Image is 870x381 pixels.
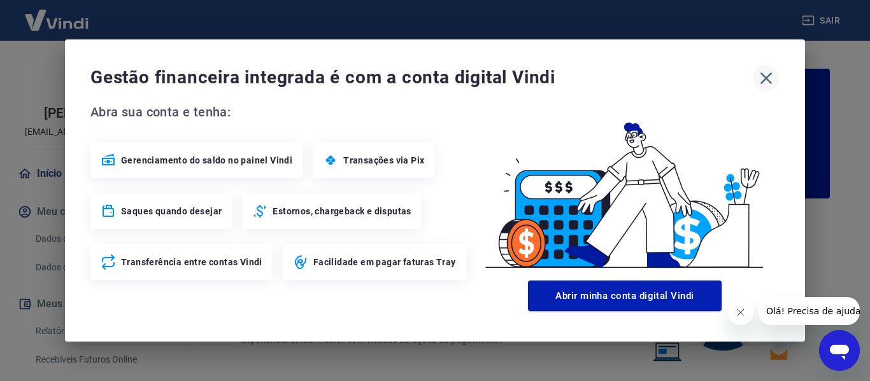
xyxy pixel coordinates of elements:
[728,300,753,325] iframe: Fechar mensagem
[819,330,860,371] iframe: Botão para abrir a janela de mensagens
[528,281,722,311] button: Abrir minha conta digital Vindi
[121,256,262,268] span: Transferência entre contas Vindi
[8,9,107,19] span: Olá! Precisa de ajuda?
[121,205,222,218] span: Saques quando desejar
[90,102,470,122] span: Abra sua conta e tenha:
[343,154,424,167] span: Transações via Pix
[470,102,780,275] img: Good Billing
[313,256,456,268] span: Facilidade em pagar faturas Tray
[121,154,292,167] span: Gerenciamento do saldo no painel Vindi
[273,205,411,218] span: Estornos, chargeback e disputas
[90,65,753,90] span: Gestão financeira integrada é com a conta digital Vindi
[759,297,860,325] iframe: Mensagem da empresa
